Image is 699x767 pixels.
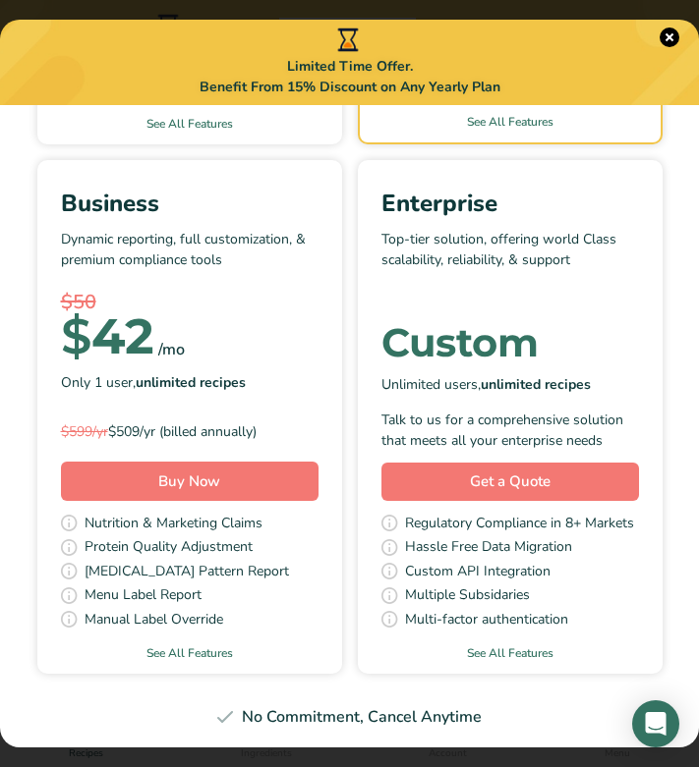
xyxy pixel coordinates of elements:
[136,373,246,392] b: unlimited recipes
[85,536,253,561] span: Protein Quality Adjustment
[632,700,679,747] div: Open Intercom Messenger
[61,462,319,501] button: Buy Now
[381,410,639,451] div: Talk to us for a comprehensive solution that meets all your enterprise needs
[24,705,675,729] div: No Commitment, Cancel Anytime
[61,372,246,393] span: Only 1 user,
[358,644,663,662] a: See All Features
[381,463,639,501] a: Get a Quote
[381,186,639,221] div: Enterprise
[158,338,185,361] div: /mo
[470,470,551,493] span: Get a Quote
[85,561,289,585] span: [MEDICAL_DATA] Pattern Report
[85,584,202,609] span: Menu Label Report
[85,513,262,537] span: Nutrition & Marketing Claims
[405,536,572,561] span: Hassle Free Data Migration
[405,609,568,633] span: Multi-factor authentication
[405,584,530,609] span: Multiple Subsidaries
[61,288,319,317] div: $50
[405,513,634,537] span: Regulatory Compliance in 8+ Markets
[158,471,220,491] span: Buy Now
[61,229,319,288] p: Dynamic reporting, full customization, & premium compliance tools
[481,375,591,394] b: unlimited recipes
[61,186,319,221] div: Business
[360,113,661,131] a: See All Features
[200,77,500,97] div: Benefit From 15% Discount on Any Yearly Plan
[61,421,319,442] div: $509/yr (billed annually)
[37,644,342,662] a: See All Features
[61,306,91,366] span: $
[61,317,154,356] div: 42
[85,609,223,633] span: Manual Label Override
[37,115,342,133] a: See All Features
[381,229,639,288] p: Top-tier solution, offering world Class scalability, reliability, & support
[381,323,639,362] div: Custom
[381,374,591,395] span: Unlimited users,
[61,422,108,441] span: $599/yr
[405,561,551,585] span: Custom API Integration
